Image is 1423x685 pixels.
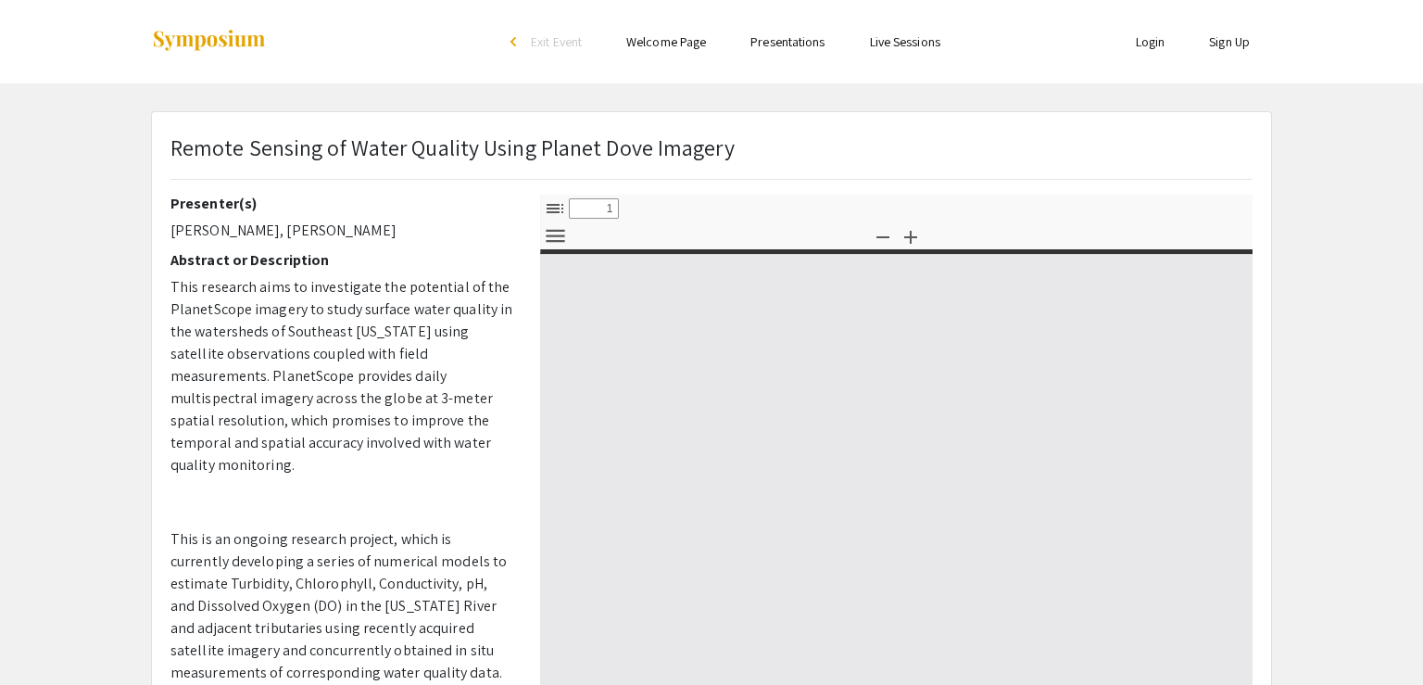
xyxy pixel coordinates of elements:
h2: Abstract or Description [170,251,512,269]
a: Login [1136,33,1165,50]
button: Toggle Sidebar [539,195,571,222]
p: [PERSON_NAME], [PERSON_NAME] [170,220,512,242]
a: Welcome Page [626,33,706,50]
div: arrow_back_ios [510,36,522,47]
span: Exit Event [531,33,582,50]
button: Tools [539,222,571,249]
a: Sign Up [1209,33,1250,50]
button: Zoom In [895,222,926,249]
p: Remote Sensing of Water Quality Using Planet Dove Imagery [170,131,735,164]
button: Zoom Out [867,222,899,249]
a: Presentations [750,33,825,50]
a: Live Sessions [870,33,940,50]
p: This research aims to investigate the potential of the PlanetScope imagery to study surface water... [170,276,512,476]
input: Page [569,198,619,219]
img: Symposium by ForagerOne [151,29,267,54]
h2: Presenter(s) [170,195,512,212]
